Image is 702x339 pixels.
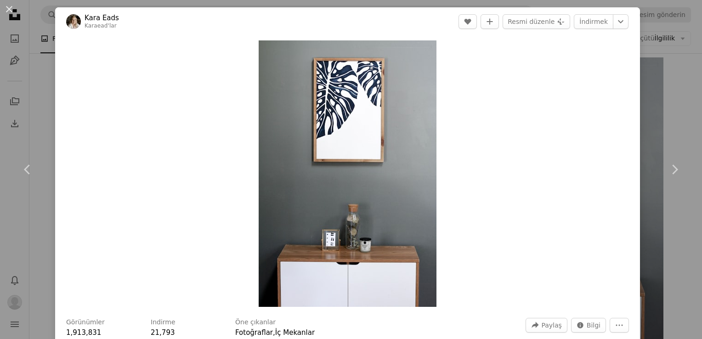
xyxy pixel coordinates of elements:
[481,14,499,29] button: Koleksiyona ekle
[647,125,702,214] a: Next
[151,328,175,337] span: 21,793
[587,318,600,332] span: Bilgi
[259,40,436,307] button: Bu görüntüyü yakınlaştırın
[235,328,273,337] a: Fotoğraflar
[613,14,628,29] button: İndirme boyutunu seçin
[541,318,561,332] span: Paylaş
[85,13,119,23] a: Kara Eads
[574,14,613,29] a: İndirmek
[66,328,101,337] span: 1,913,831
[235,318,276,327] h3: Öne çıkanlar
[610,318,629,333] button: Daha Fazla Eylem
[526,318,567,333] button: Bu resmi paylaş
[503,14,570,29] button: Resmi düzenle
[275,328,315,337] a: İç Mekanlar
[571,318,606,333] button: Bu resimle ilgili istatistikler
[273,328,275,337] span: ,
[151,318,175,327] h3: Indirme
[459,14,477,29] button: Gibi
[508,15,555,28] font: Resmi düzenle
[66,14,81,29] img: Kara Eads'in profiline gidin
[66,318,105,327] h3: Görünümler
[85,23,117,29] a: Karaead'lar
[259,40,436,307] img: şifonyerin üstündeki duvarda asılı bir resim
